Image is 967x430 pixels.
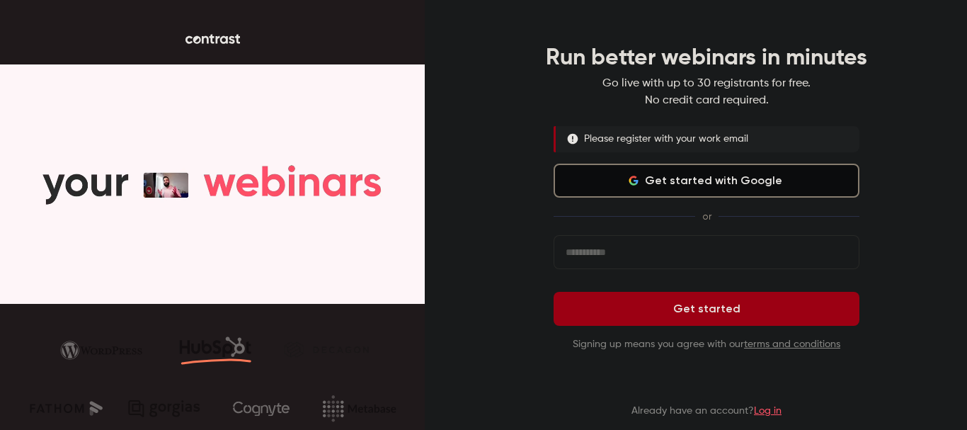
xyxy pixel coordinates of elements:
[744,339,840,349] a: terms and conditions
[554,337,859,351] p: Signing up means you agree with our
[546,44,867,72] h4: Run better webinars in minutes
[284,341,369,357] img: decagon
[602,75,811,109] p: Go live with up to 30 registrants for free. No credit card required.
[631,404,782,418] p: Already have an account?
[584,132,748,146] p: Please register with your work email
[554,292,859,326] button: Get started
[754,406,782,416] a: Log in
[695,209,719,224] span: or
[554,164,859,198] button: Get started with Google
